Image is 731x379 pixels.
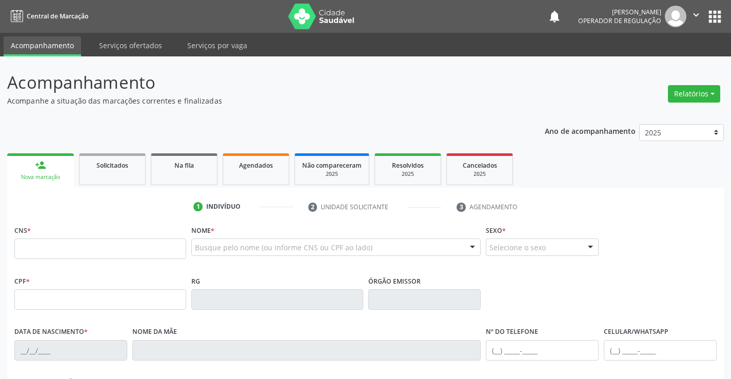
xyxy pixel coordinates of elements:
span: Não compareceram [302,161,362,170]
label: RG [191,273,200,289]
button: Relatórios [668,85,720,103]
label: Nome da mãe [132,324,177,340]
div: 2025 [302,170,362,178]
label: CNS [14,223,31,238]
a: Central de Marcação [7,8,88,25]
div: 2025 [454,170,505,178]
span: Solicitados [96,161,128,170]
p: Ano de acompanhamento [545,124,636,137]
i:  [690,9,702,21]
button: notifications [547,9,562,24]
div: Nova marcação [14,173,67,181]
span: Busque pelo nome (ou informe CNS ou CPF ao lado) [195,242,372,253]
div: 2025 [382,170,433,178]
label: Órgão emissor [368,273,421,289]
button:  [686,6,706,27]
span: Na fila [174,161,194,170]
div: 1 [193,202,203,211]
span: Resolvidos [392,161,424,170]
span: Central de Marcação [27,12,88,21]
button: apps [706,8,724,26]
p: Acompanhe a situação das marcações correntes e finalizadas [7,95,509,106]
span: Agendados [239,161,273,170]
input: (__) _____-_____ [604,340,717,361]
input: (__) _____-_____ [486,340,599,361]
label: Nome [191,223,214,238]
label: CPF [14,273,30,289]
input: __/__/____ [14,340,127,361]
div: Indivíduo [206,202,241,211]
label: Celular/WhatsApp [604,324,668,340]
a: Acompanhamento [4,36,81,56]
a: Serviços por vaga [180,36,254,54]
div: [PERSON_NAME] [578,8,661,16]
label: Sexo [486,223,506,238]
span: Selecione o sexo [489,242,546,253]
span: Operador de regulação [578,16,661,25]
label: Nº do Telefone [486,324,538,340]
a: Serviços ofertados [92,36,169,54]
p: Acompanhamento [7,70,509,95]
img: img [665,6,686,27]
label: Data de nascimento [14,324,88,340]
span: Cancelados [463,161,497,170]
div: person_add [35,159,46,171]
